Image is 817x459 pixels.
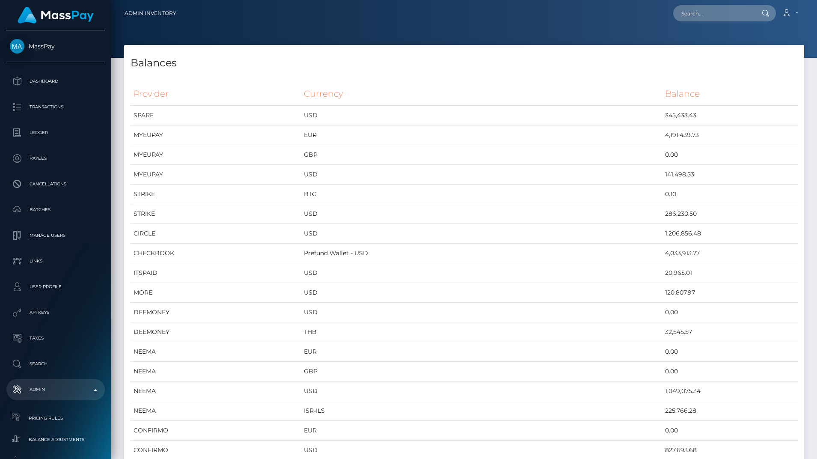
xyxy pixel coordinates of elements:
[131,362,301,382] td: NEEMA
[10,101,101,113] p: Transactions
[131,401,301,421] td: NEEMA
[131,56,798,71] h4: Balances
[662,401,798,421] td: 225,766.28
[10,358,101,370] p: Search
[131,421,301,441] td: CONFIRMO
[10,39,24,54] img: MassPay
[10,203,101,216] p: Batches
[10,413,101,423] span: Pricing Rules
[6,71,105,92] a: Dashboard
[301,185,662,204] td: BTC
[131,382,301,401] td: NEEMA
[6,250,105,272] a: Links
[301,165,662,185] td: USD
[301,283,662,303] td: USD
[6,173,105,195] a: Cancellations
[18,7,94,24] img: MassPay Logo
[662,185,798,204] td: 0.10
[10,255,101,268] p: Links
[301,204,662,224] td: USD
[6,225,105,246] a: Manage Users
[662,263,798,283] td: 20,965.01
[6,379,105,400] a: Admin
[301,263,662,283] td: USD
[662,82,798,106] th: Balance
[662,342,798,362] td: 0.00
[6,42,105,50] span: MassPay
[10,306,101,319] p: API Keys
[10,75,101,88] p: Dashboard
[6,276,105,298] a: User Profile
[301,244,662,263] td: Prefund Wallet - USD
[301,322,662,342] td: THB
[131,125,301,145] td: MYEUPAY
[301,224,662,244] td: USD
[6,353,105,375] a: Search
[6,122,105,143] a: Ledger
[125,4,176,22] a: Admin Inventory
[131,165,301,185] td: MYEUPAY
[662,145,798,165] td: 0.00
[662,165,798,185] td: 141,498.53
[301,82,662,106] th: Currency
[131,244,301,263] td: CHECKBOOK
[131,263,301,283] td: ITSPAID
[6,302,105,323] a: API Keys
[131,106,301,125] td: SPARE
[301,421,662,441] td: EUR
[301,303,662,322] td: USD
[301,362,662,382] td: GBP
[301,401,662,421] td: ISR-ILS
[662,244,798,263] td: 4,033,913.77
[6,328,105,349] a: Taxes
[662,362,798,382] td: 0.00
[6,199,105,221] a: Batches
[662,382,798,401] td: 1,049,075.34
[662,283,798,303] td: 120,807.97
[301,125,662,145] td: EUR
[6,96,105,118] a: Transactions
[131,303,301,322] td: DEEMONEY
[301,382,662,401] td: USD
[662,322,798,342] td: 32,545.57
[10,332,101,345] p: Taxes
[6,148,105,169] a: Payees
[662,303,798,322] td: 0.00
[301,145,662,165] td: GBP
[131,322,301,342] td: DEEMONEY
[131,145,301,165] td: MYEUPAY
[10,435,101,444] span: Balance Adjustments
[131,283,301,303] td: MORE
[6,430,105,449] a: Balance Adjustments
[301,342,662,362] td: EUR
[10,126,101,139] p: Ledger
[131,204,301,224] td: STRIKE
[673,5,754,21] input: Search...
[10,152,101,165] p: Payees
[662,421,798,441] td: 0.00
[131,342,301,362] td: NEEMA
[6,409,105,427] a: Pricing Rules
[10,178,101,191] p: Cancellations
[301,106,662,125] td: USD
[662,224,798,244] td: 1,206,856.48
[662,125,798,145] td: 4,191,439.73
[662,106,798,125] td: 345,433.43
[10,229,101,242] p: Manage Users
[10,280,101,293] p: User Profile
[662,204,798,224] td: 286,230.50
[131,185,301,204] td: STRIKE
[131,82,301,106] th: Provider
[10,383,101,396] p: Admin
[131,224,301,244] td: CIRCLE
